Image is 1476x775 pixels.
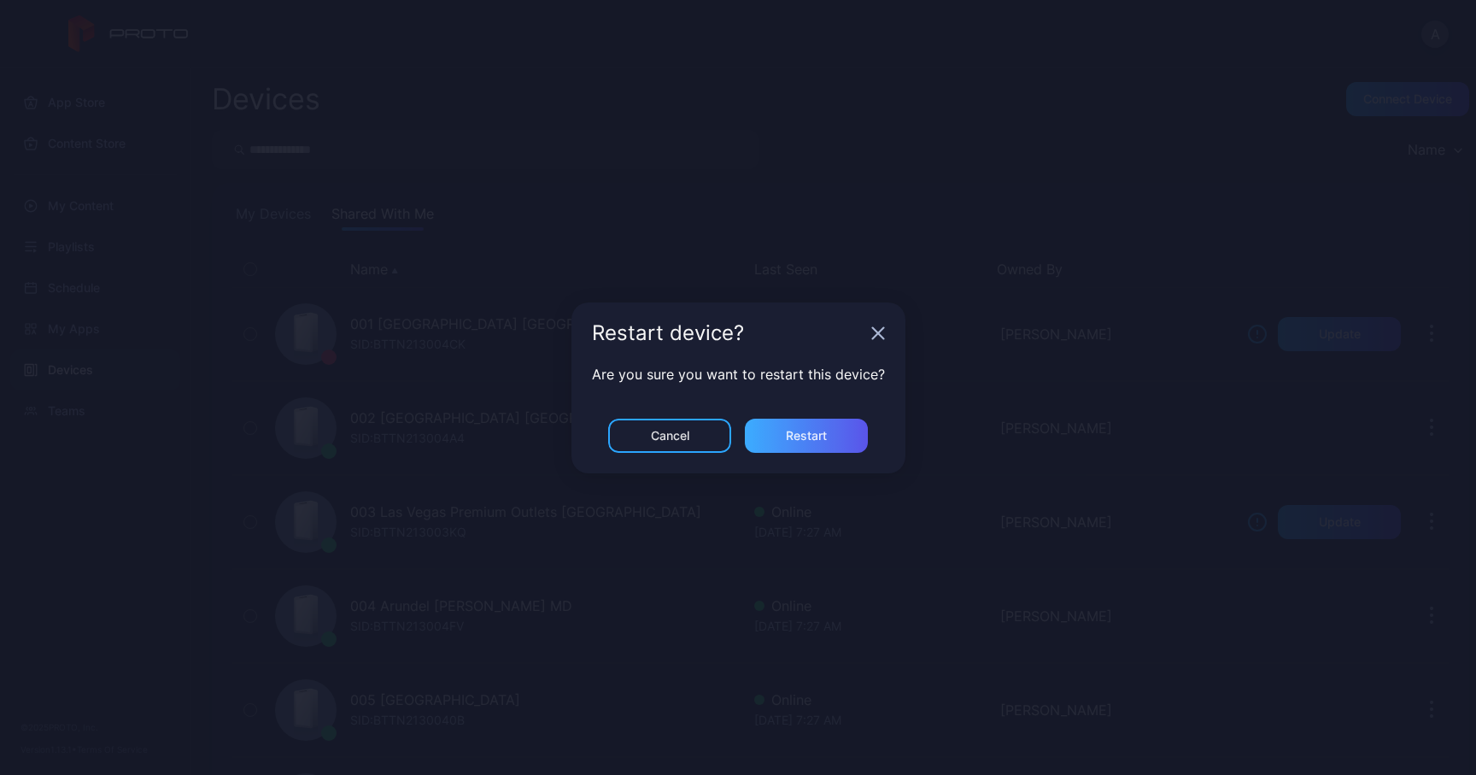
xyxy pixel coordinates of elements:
[608,419,731,453] button: Cancel
[592,323,864,343] div: Restart device?
[745,419,868,453] button: Restart
[651,429,689,443] div: Cancel
[786,429,827,443] div: Restart
[592,364,885,385] p: Are you sure you want to restart this device?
